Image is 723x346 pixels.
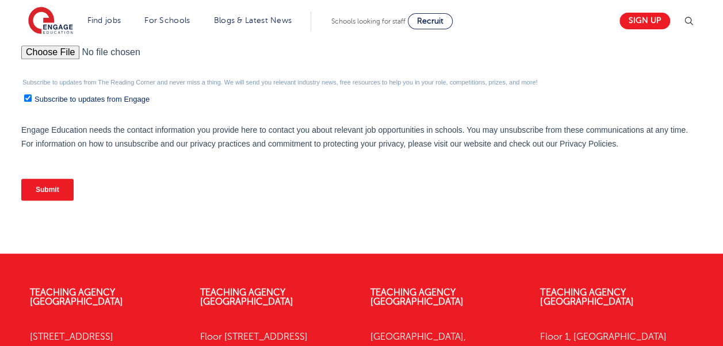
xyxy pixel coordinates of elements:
[87,16,121,25] a: Find jobs
[619,13,670,29] a: Sign up
[331,17,406,25] span: Schools looking for staff
[341,2,676,25] input: *Last name
[28,7,73,36] img: Engage Education
[30,287,123,307] a: Teaching Agency [GEOGRAPHIC_DATA]
[200,287,293,307] a: Teaching Agency [GEOGRAPHIC_DATA]
[214,16,292,25] a: Blogs & Latest News
[144,16,190,25] a: For Schools
[540,287,633,307] a: Teaching Agency [GEOGRAPHIC_DATA]
[370,287,464,307] a: Teaching Agency [GEOGRAPHIC_DATA]
[417,17,443,25] span: Recruit
[408,13,453,29] a: Recruit
[341,38,676,61] input: *Contact Number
